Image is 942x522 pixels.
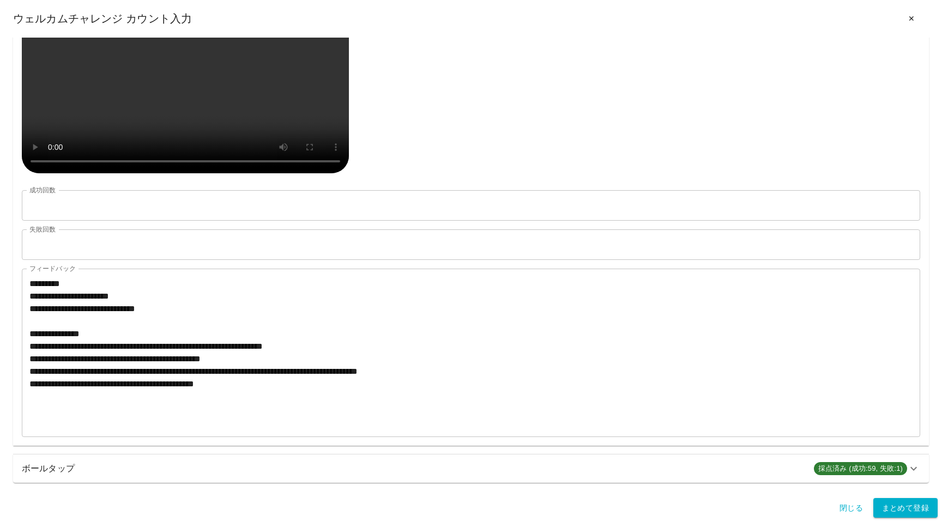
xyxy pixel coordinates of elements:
[22,461,805,476] h6: ボールタップ
[29,224,56,234] label: 失敗回数
[13,9,929,29] div: ウェルカムチャレンジ カウント入力
[894,9,929,29] button: ✕
[834,498,869,518] button: 閉じる
[29,185,56,195] label: 成功回数
[29,264,76,273] label: フィードバック
[873,498,938,518] button: まとめて登録
[13,454,929,483] div: ボールタップ採点済み (成功:59, 失敗:1)
[814,463,907,474] span: 採点済み (成功:59, 失敗:1)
